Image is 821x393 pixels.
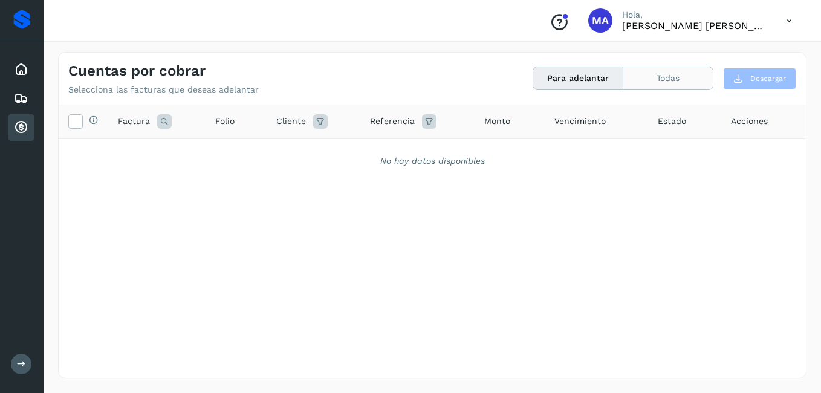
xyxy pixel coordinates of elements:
[215,115,235,128] span: Folio
[276,115,306,128] span: Cliente
[658,115,686,128] span: Estado
[622,20,767,31] p: Marco Antonio Ortiz Jurado
[8,85,34,112] div: Embarques
[533,67,623,89] button: Para adelantar
[731,115,768,128] span: Acciones
[74,155,790,167] div: No hay datos disponibles
[8,56,34,83] div: Inicio
[554,115,606,128] span: Vencimiento
[484,115,510,128] span: Monto
[370,115,415,128] span: Referencia
[68,85,259,95] p: Selecciona las facturas que deseas adelantar
[623,67,713,89] button: Todas
[118,115,150,128] span: Factura
[622,10,767,20] p: Hola,
[68,62,206,80] h4: Cuentas por cobrar
[750,73,786,84] span: Descargar
[8,114,34,141] div: Cuentas por cobrar
[723,68,796,89] button: Descargar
